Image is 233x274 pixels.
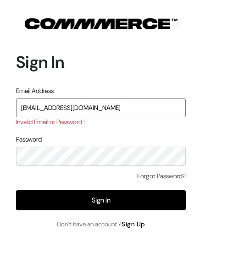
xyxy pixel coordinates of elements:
img: COMMMERCE [25,18,178,29]
label: Password [16,135,42,144]
button: Sign In [16,190,186,210]
label: Invalid Email or Password ! [16,117,85,127]
label: Email Address [16,86,54,96]
a: Forgot Password? [137,171,186,181]
a: Sign Up [122,220,145,228]
h1: Sign In [16,52,186,72]
span: Don’t have an account ? [57,219,145,229]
